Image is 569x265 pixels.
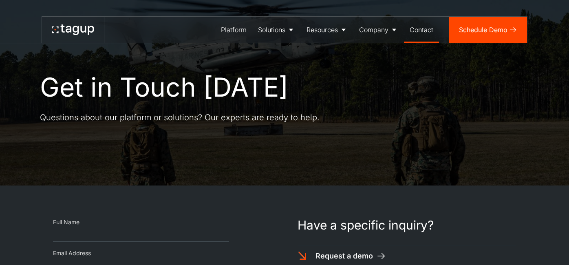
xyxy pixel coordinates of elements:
a: Company [353,17,404,43]
div: Company [359,25,388,35]
div: Contact [410,25,433,35]
div: Request a demo [315,251,373,261]
div: Resources [307,25,338,35]
a: Solutions [252,17,301,43]
div: Platform [221,25,247,35]
p: Questions about our platform or solutions? Our experts are ready to help. [40,112,320,123]
h1: Have a specific inquiry? [298,218,516,232]
a: Platform [215,17,252,43]
a: Contact [404,17,439,43]
a: Request a demo [315,251,386,261]
div: Solutions [258,25,285,35]
a: Schedule Demo [449,17,527,43]
h1: Get in Touch [DATE] [40,73,288,102]
a: Resources [301,17,353,43]
div: Schedule Demo [459,25,507,35]
div: Full Name [53,218,229,226]
div: Email Address [53,249,229,257]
